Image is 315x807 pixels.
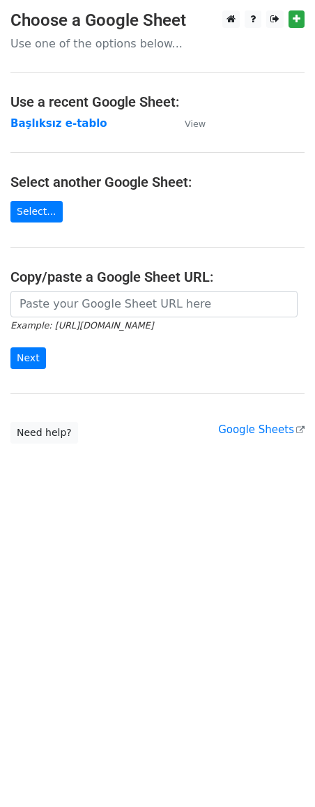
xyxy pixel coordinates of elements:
[10,117,107,130] a: Başlıksız e-tablo
[10,36,305,51] p: Use one of the options below...
[10,93,305,110] h4: Use a recent Google Sheet:
[10,320,153,331] small: Example: [URL][DOMAIN_NAME]
[171,117,206,130] a: View
[10,201,63,223] a: Select...
[10,422,78,444] a: Need help?
[185,119,206,129] small: View
[218,423,305,436] a: Google Sheets
[10,291,298,317] input: Paste your Google Sheet URL here
[10,347,46,369] input: Next
[10,10,305,31] h3: Choose a Google Sheet
[245,740,315,807] iframe: Chat Widget
[10,269,305,285] h4: Copy/paste a Google Sheet URL:
[10,174,305,190] h4: Select another Google Sheet:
